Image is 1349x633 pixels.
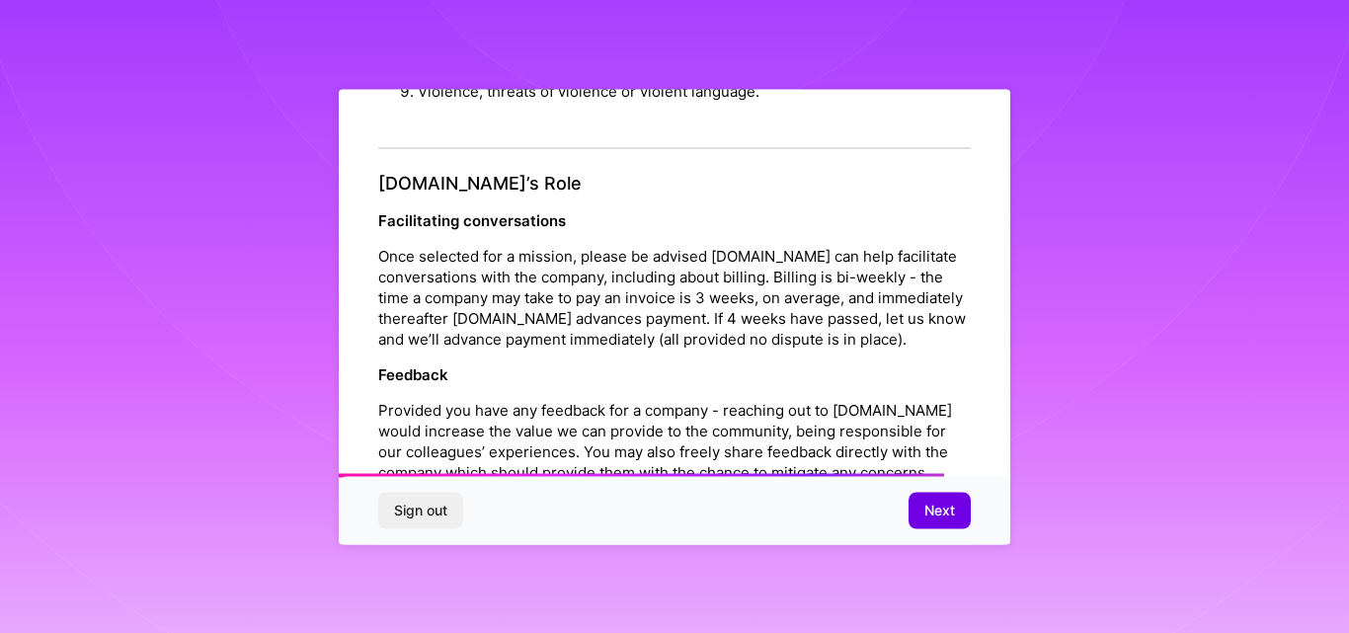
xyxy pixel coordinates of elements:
[909,493,971,528] button: Next
[924,501,955,520] span: Next
[378,245,971,349] p: Once selected for a mission, please be advised [DOMAIN_NAME] can help facilitate conversations wi...
[378,173,971,195] h4: [DOMAIN_NAME]’s Role
[378,493,463,528] button: Sign out
[418,73,971,110] li: Violence, threats of violence or violent language.
[378,364,448,383] strong: Feedback
[394,501,447,520] span: Sign out
[378,210,566,229] strong: Facilitating conversations
[378,399,971,482] p: Provided you have any feedback for a company - reaching out to [DOMAIN_NAME] would increase the v...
